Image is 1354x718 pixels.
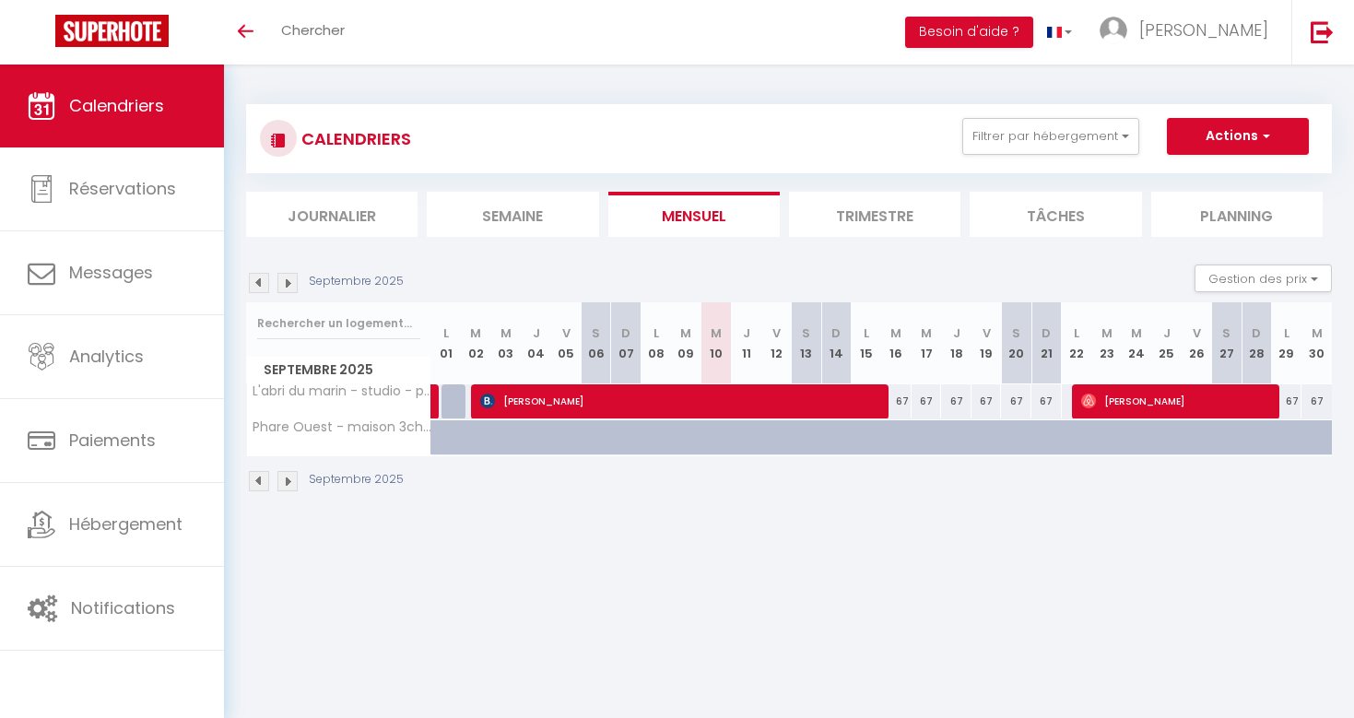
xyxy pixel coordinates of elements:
th: 23 [1091,302,1122,384]
abbr: D [1252,324,1261,342]
abbr: M [711,324,722,342]
th: 30 [1301,302,1332,384]
button: Filtrer par hébergement [962,118,1139,155]
th: 02 [461,302,491,384]
abbr: L [653,324,659,342]
abbr: L [1074,324,1079,342]
span: [PERSON_NAME] [1081,383,1274,418]
th: 14 [821,302,852,384]
abbr: M [680,324,691,342]
span: Chercher [281,20,345,40]
div: 67 [941,384,971,418]
th: 16 [881,302,912,384]
button: Besoin d'aide ? [905,17,1033,48]
th: 22 [1062,302,1092,384]
th: 27 [1212,302,1242,384]
th: 26 [1182,302,1212,384]
abbr: S [592,324,600,342]
button: Gestion des prix [1195,265,1332,292]
th: 21 [1031,302,1062,384]
abbr: M [470,324,481,342]
img: Super Booking [55,15,169,47]
th: 05 [551,302,582,384]
li: Planning [1151,192,1323,237]
th: 12 [761,302,792,384]
th: 13 [791,302,821,384]
h3: CALENDRIERS [297,118,411,159]
div: 67 [1272,384,1302,418]
abbr: M [500,324,512,342]
th: 17 [912,302,942,384]
span: Réservations [69,177,176,200]
p: Septembre 2025 [309,471,404,488]
th: 15 [852,302,882,384]
p: Septembre 2025 [309,273,404,290]
li: Trimestre [789,192,960,237]
div: 67 [971,384,1002,418]
th: 04 [521,302,551,384]
th: 18 [941,302,971,384]
img: ... [1100,17,1127,44]
abbr: J [953,324,960,342]
th: 03 [491,302,522,384]
span: Paiements [69,429,156,452]
span: Hébergement [69,512,182,536]
span: [PERSON_NAME] [480,383,886,418]
th: 10 [701,302,732,384]
img: logout [1311,20,1334,43]
abbr: V [562,324,571,342]
abbr: S [802,324,810,342]
abbr: V [1193,324,1201,342]
abbr: D [1042,324,1051,342]
abbr: M [1101,324,1113,342]
th: 28 [1242,302,1272,384]
th: 09 [671,302,701,384]
input: Rechercher un logement... [257,307,420,340]
abbr: M [1131,324,1142,342]
li: Journalier [246,192,418,237]
div: 67 [1031,384,1062,418]
abbr: D [621,324,630,342]
li: Semaine [427,192,598,237]
li: Tâches [970,192,1141,237]
th: 19 [971,302,1002,384]
span: Analytics [69,345,144,368]
abbr: L [443,324,449,342]
abbr: M [890,324,901,342]
span: Messages [69,261,153,284]
th: 24 [1122,302,1152,384]
th: 06 [581,302,611,384]
div: 67 [912,384,942,418]
th: 08 [642,302,672,384]
abbr: M [921,324,932,342]
abbr: S [1012,324,1020,342]
th: 20 [1001,302,1031,384]
span: [PERSON_NAME] [1139,18,1268,41]
abbr: M [1312,324,1323,342]
span: Notifications [71,596,175,619]
th: 29 [1272,302,1302,384]
th: 25 [1151,302,1182,384]
abbr: J [533,324,540,342]
button: Actions [1167,118,1309,155]
div: 67 [1001,384,1031,418]
div: 67 [1301,384,1332,418]
abbr: J [1163,324,1171,342]
span: Septembre 2025 [247,357,430,383]
abbr: S [1222,324,1230,342]
abbr: J [743,324,750,342]
th: 11 [731,302,761,384]
li: Mensuel [608,192,780,237]
th: 07 [611,302,642,384]
span: Calendriers [69,94,164,117]
div: 67 [881,384,912,418]
th: 01 [431,302,462,384]
abbr: L [1284,324,1289,342]
abbr: L [864,324,869,342]
span: L'abri du marin - studio - piscine, parking, wifi [250,384,434,398]
span: Phare Ouest - maison 3ch - cosy, jardin, plages [250,420,434,434]
abbr: V [983,324,991,342]
abbr: V [772,324,781,342]
abbr: D [831,324,841,342]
